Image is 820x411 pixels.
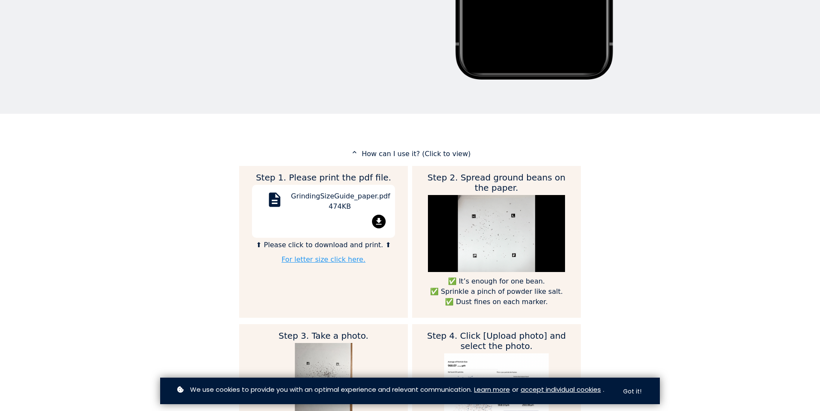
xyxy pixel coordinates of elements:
p: ⬆ Please click to download and print. ⬆ [252,240,395,250]
p: or . [175,384,611,394]
div: GrindingSizeGuide_paper.pdf 474KB [291,191,389,215]
h2: Step 2. Spread ground beans on the paper. [425,172,568,193]
h2: Step 4. Click [Upload photo] and select the photo. [425,331,568,351]
p: ✅ It’s enough for one bean. ✅ Sprinkle a pinch of powder like salt. ✅ Dust fines on each marker. [425,276,568,307]
a: For letter size click here. [281,255,366,263]
mat-icon: file_download [372,215,386,228]
img: guide [428,195,565,272]
mat-icon: expand_less [349,148,360,156]
h2: Step 3. Take a photo. [252,331,395,341]
a: accept individual cookies [521,384,601,394]
h2: Step 1. Please print the pdf file. [252,172,395,183]
mat-icon: description [264,191,285,212]
p: How can I use it? (Click to view) [239,148,581,159]
a: Learn more [474,384,510,394]
button: Got it! [615,383,649,400]
span: We use cookies to provide you with an optimal experience and relevant communication. [190,384,472,394]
